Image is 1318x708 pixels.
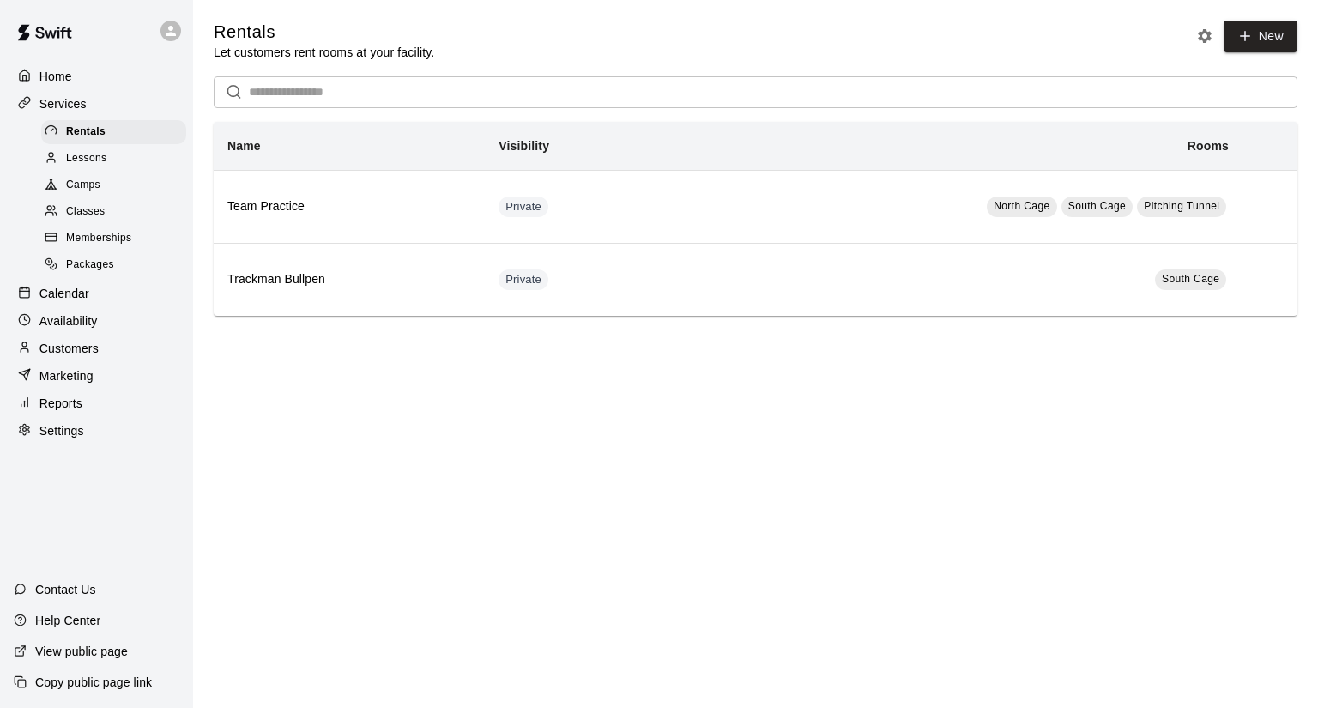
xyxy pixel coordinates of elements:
span: North Cage [994,200,1049,212]
span: Memberships [66,230,131,247]
b: Rooms [1188,139,1229,153]
p: Contact Us [35,581,96,598]
a: Classes [41,199,193,226]
p: Settings [39,422,84,439]
div: Packages [41,253,186,277]
b: Visibility [499,139,549,153]
div: Lessons [41,147,186,171]
span: Private [499,199,548,215]
p: View public page [35,643,128,660]
h6: Trackman Bullpen [227,270,471,289]
span: Camps [66,177,100,194]
p: Services [39,95,87,112]
span: Pitching Tunnel [1144,200,1219,212]
a: Memberships [41,226,193,252]
p: Copy public page link [35,674,152,691]
a: Marketing [14,363,179,389]
div: Memberships [41,227,186,251]
p: Calendar [39,285,89,302]
div: Classes [41,200,186,224]
a: Home [14,64,179,89]
a: Services [14,91,179,117]
a: Customers [14,336,179,361]
table: simple table [214,122,1297,316]
span: Private [499,272,548,288]
p: Availability [39,312,98,330]
a: Reports [14,390,179,416]
button: Rental settings [1192,23,1218,49]
span: South Cage [1162,273,1219,285]
h6: Team Practice [227,197,471,216]
div: Rentals [41,120,186,144]
a: Camps [41,172,193,199]
h5: Rentals [214,21,434,44]
span: South Cage [1068,200,1126,212]
a: Calendar [14,281,179,306]
a: Availability [14,308,179,334]
a: Rentals [41,118,193,145]
div: Camps [41,173,186,197]
p: Home [39,68,72,85]
span: Packages [66,257,114,274]
span: Lessons [66,150,107,167]
a: Settings [14,418,179,444]
a: Lessons [41,145,193,172]
p: Customers [39,340,99,357]
p: Reports [39,395,82,412]
div: This service is hidden, and can only be accessed via a direct link [499,197,548,217]
span: Rentals [66,124,106,141]
a: New [1224,21,1297,52]
p: Marketing [39,367,94,384]
p: Let customers rent rooms at your facility. [214,44,434,61]
span: Classes [66,203,105,221]
b: Name [227,139,261,153]
div: This service is hidden, and can only be accessed via a direct link [499,269,548,290]
a: Packages [41,252,193,279]
p: Help Center [35,612,100,629]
